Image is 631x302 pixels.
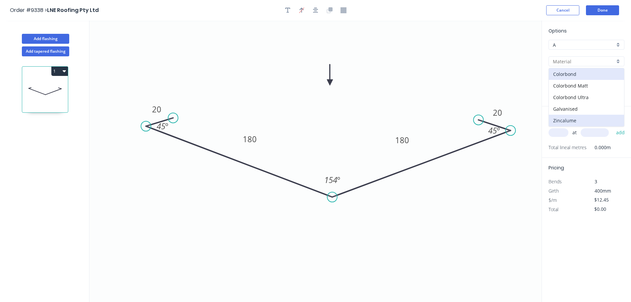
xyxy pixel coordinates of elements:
[549,164,564,171] span: Pricing
[22,46,69,56] button: Add tapered flashing
[395,135,409,146] tspan: 180
[497,125,500,136] tspan: º
[549,103,624,115] div: Galvanised
[549,143,587,152] span: Total lineal metres
[51,67,68,76] button: 1
[152,104,161,115] tspan: 20
[549,80,624,91] div: Colorbond Matt
[549,178,562,185] span: Bends
[165,121,168,132] tspan: º
[595,188,611,194] span: 400mm
[47,6,99,14] span: LNE Roofing Pty Ltd
[549,28,567,34] span: Options
[243,134,257,145] tspan: 180
[586,5,619,15] button: Done
[553,58,615,65] input: Material
[488,125,497,136] tspan: 45
[493,107,502,118] tspan: 20
[572,128,577,137] span: at
[549,91,624,103] div: Colorbond Ultra
[337,174,340,185] tspan: º
[549,115,624,126] div: Zincalume
[546,5,579,15] button: Cancel
[549,188,559,194] span: Girth
[22,34,69,44] button: Add flashing
[549,197,557,203] span: $/m
[10,6,47,14] span: Order #9338 >
[613,127,628,138] button: add
[549,206,558,212] span: Total
[549,68,624,80] div: Colorbond
[553,41,615,48] input: Price level
[89,21,542,302] svg: 0
[595,178,597,185] span: 3
[157,121,165,132] tspan: 45
[587,143,611,152] span: 0.000m
[324,174,337,185] tspan: 154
